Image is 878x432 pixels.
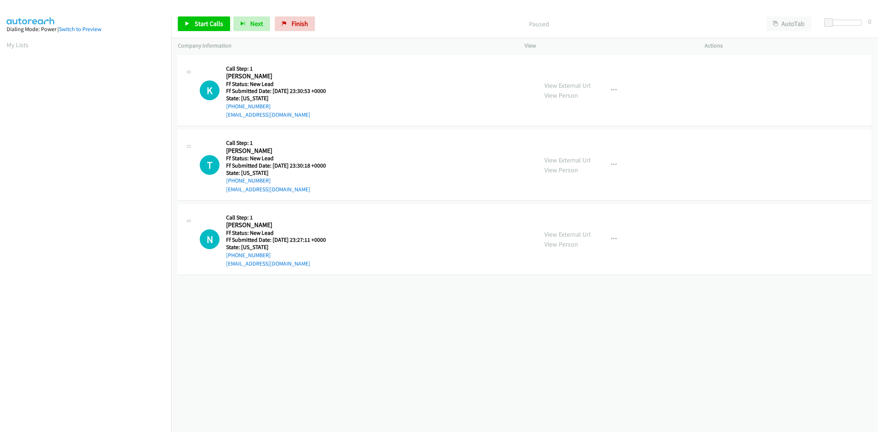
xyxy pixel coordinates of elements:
a: [EMAIL_ADDRESS][DOMAIN_NAME] [226,111,310,118]
a: View External Url [544,81,591,90]
iframe: Dialpad [7,56,171,404]
h5: Call Step: 1 [226,65,335,72]
h5: Ff Submitted Date: [DATE] 23:30:18 +0000 [226,162,335,169]
a: Switch to Preview [59,26,101,33]
div: The call is yet to be attempted [200,229,219,249]
div: The call is yet to be attempted [200,80,219,100]
a: Start Calls [178,16,230,31]
h1: T [200,155,219,175]
p: View [525,41,691,50]
span: Finish [292,19,308,28]
h5: State: [US_STATE] [226,95,335,102]
h5: Ff Submitted Date: [DATE] 23:27:11 +0000 [226,236,335,244]
button: AutoTab [766,16,811,31]
h5: Call Step: 1 [226,214,335,221]
a: My Lists [7,41,29,49]
h5: Ff Status: New Lead [226,80,335,88]
h1: N [200,229,219,249]
a: [PHONE_NUMBER] [226,252,271,259]
h2: [PERSON_NAME] [226,221,335,229]
h2: [PERSON_NAME] [226,72,335,80]
a: [PHONE_NUMBER] [226,103,271,110]
h5: State: [US_STATE] [226,169,335,177]
div: Delay between calls (in seconds) [828,20,862,26]
div: The call is yet to be attempted [200,155,219,175]
a: Finish [275,16,315,31]
a: [EMAIL_ADDRESS][DOMAIN_NAME] [226,186,310,193]
div: 0 [868,16,871,26]
h2: [PERSON_NAME] [226,147,335,155]
a: View Person [544,91,578,99]
a: View External Url [544,156,591,164]
p: Actions [705,41,871,50]
a: View Person [544,240,578,248]
h5: Ff Submitted Date: [DATE] 23:30:53 +0000 [226,87,335,95]
a: [PHONE_NUMBER] [226,177,271,184]
div: Dialing Mode: Power | [7,25,165,34]
span: Start Calls [195,19,223,28]
span: Next [250,19,263,28]
p: Company Information [178,41,511,50]
h5: Ff Status: New Lead [226,155,335,162]
button: Next [233,16,270,31]
h1: K [200,80,219,100]
a: View Person [544,166,578,174]
h5: Call Step: 1 [226,139,335,147]
a: [EMAIL_ADDRESS][DOMAIN_NAME] [226,260,310,267]
a: View External Url [544,230,591,238]
h5: Ff Status: New Lead [226,229,335,237]
p: Paused [325,19,753,29]
h5: State: [US_STATE] [226,244,335,251]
